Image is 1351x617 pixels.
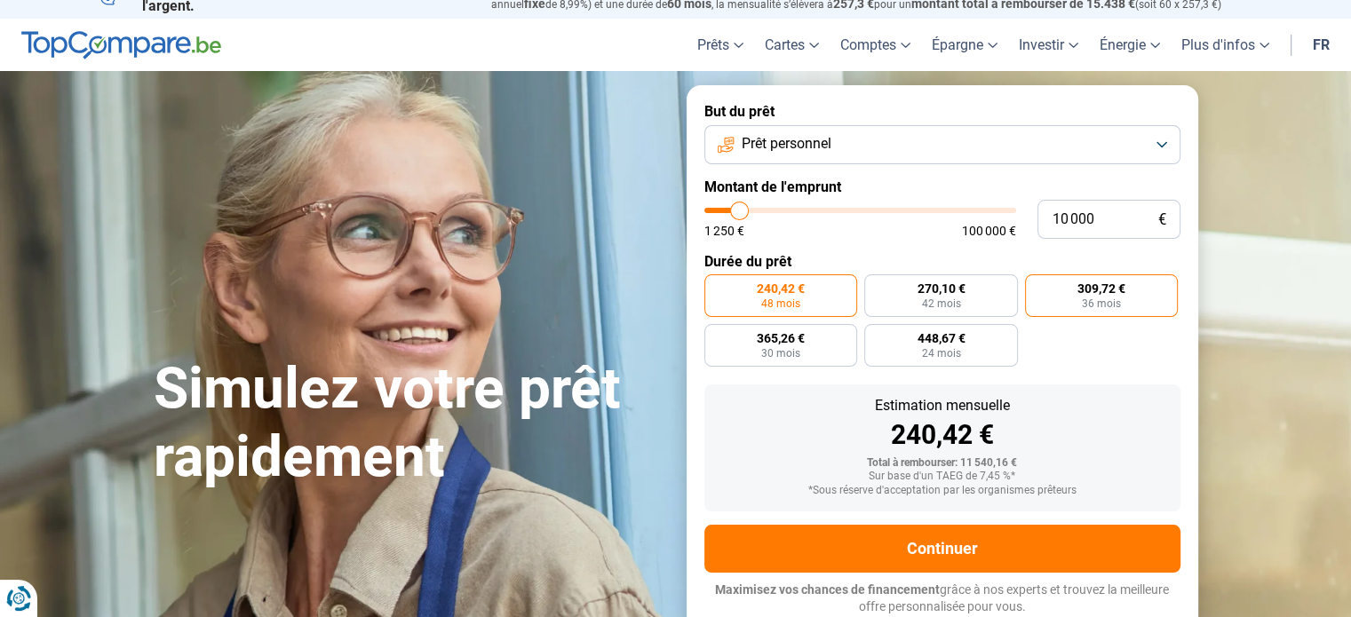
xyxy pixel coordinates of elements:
[719,422,1166,448] div: 240,42 €
[704,253,1180,270] label: Durée du prêt
[719,471,1166,483] div: Sur base d'un TAEG de 7,45 %*
[962,225,1016,237] span: 100 000 €
[757,282,805,295] span: 240,42 €
[757,332,805,344] span: 365,26 €
[1077,282,1125,295] span: 309,72 €
[704,525,1180,573] button: Continuer
[704,581,1180,616] p: grâce à nos experts et trouvez la meilleure offre personnalisée pour vous.
[754,19,830,71] a: Cartes
[830,19,921,71] a: Comptes
[704,178,1180,195] label: Montant de l'emprunt
[917,282,965,295] span: 270,10 €
[917,332,965,344] span: 448,67 €
[704,225,744,237] span: 1 250 €
[719,457,1166,470] div: Total à rembourser: 11 540,16 €
[1008,19,1089,71] a: Investir
[761,298,800,309] span: 48 mois
[1302,19,1340,71] a: fr
[704,103,1180,120] label: But du prêt
[921,298,960,309] span: 42 mois
[715,582,940,597] span: Maximisez vos chances de financement
[1082,298,1121,309] span: 36 mois
[719,399,1166,413] div: Estimation mensuelle
[1171,19,1280,71] a: Plus d'infos
[742,134,831,154] span: Prêt personnel
[687,19,754,71] a: Prêts
[21,31,221,59] img: TopCompare
[154,355,665,492] h1: Simulez votre prêt rapidement
[719,485,1166,497] div: *Sous réserve d'acceptation par les organismes prêteurs
[921,348,960,359] span: 24 mois
[1089,19,1171,71] a: Énergie
[921,19,1008,71] a: Épargne
[761,348,800,359] span: 30 mois
[704,125,1180,164] button: Prêt personnel
[1158,212,1166,227] span: €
